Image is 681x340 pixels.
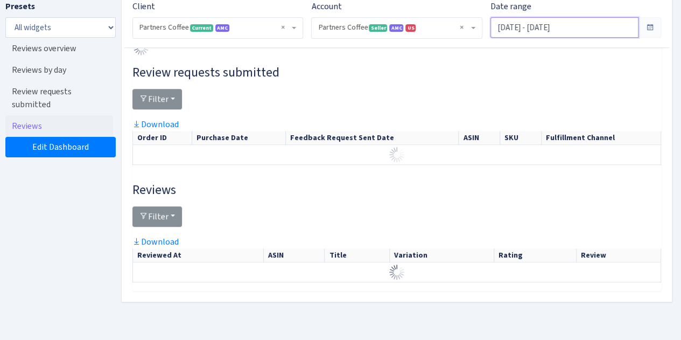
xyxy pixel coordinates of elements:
[132,89,182,109] button: Filter
[312,18,481,38] span: Partners Coffee <span class="badge badge-success">Seller</span><span class="badge badge-primary" ...
[190,24,213,32] span: Current
[5,115,113,137] a: Reviews
[5,38,113,59] a: Reviews overview
[133,248,264,262] th: Reviewed At
[132,236,179,247] a: Download
[132,182,661,198] h3: Widget #55
[460,22,464,33] span: Remove all items
[285,131,459,145] th: Feedback Request Sent Date
[494,248,576,262] th: Rating
[132,119,179,130] a: Download
[132,206,182,227] button: Filter
[264,248,325,262] th: ASIN
[369,24,387,32] span: Seller
[5,137,116,157] a: Edit Dashboard
[388,263,405,281] img: Preloader
[5,81,113,115] a: Review requests submitted
[541,131,661,145] th: Fulfillment Channel
[325,248,389,262] th: Title
[576,248,661,262] th: Review
[389,248,494,262] th: Variation
[215,24,229,32] span: AMC
[318,22,468,33] span: Partners Coffee <span class="badge badge-success">Seller</span><span class="badge badge-primary" ...
[389,24,403,32] span: Amazon Marketing Cloud
[133,131,192,145] th: Order ID
[192,131,285,145] th: Purchase Date
[500,131,542,145] th: SKU
[459,131,500,145] th: ASIN
[139,22,290,33] span: Partners Coffee <span class="badge badge-success">Current</span><span class="badge badge-primary"...
[133,18,303,38] span: Partners Coffee <span class="badge badge-success">Current</span><span class="badge badge-primary"...
[388,146,405,163] img: Preloader
[405,24,416,32] span: US
[280,22,284,33] span: Remove all items
[5,59,113,81] a: Reviews by day
[132,65,661,80] h3: Widget #54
